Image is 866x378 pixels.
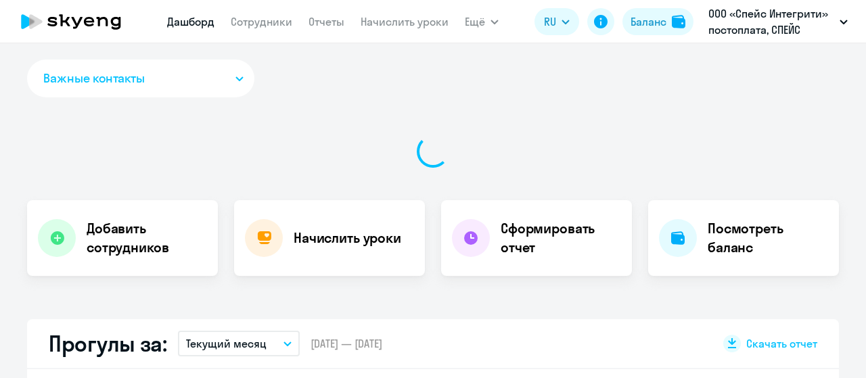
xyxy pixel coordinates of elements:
span: [DATE] — [DATE] [311,336,382,351]
a: Сотрудники [231,15,292,28]
a: Дашборд [167,15,214,28]
button: Важные контакты [27,60,254,97]
p: ООО «Спейс Интегрити» постоплата, СПЕЙС ИНТЕГРИТИ, ООО [708,5,834,38]
button: RU [534,8,579,35]
button: Ещё [465,8,499,35]
button: Текущий месяц [178,331,300,356]
button: ООО «Спейс Интегрити» постоплата, СПЕЙС ИНТЕГРИТИ, ООО [702,5,854,38]
img: balance [672,15,685,28]
h2: Прогулы за: [49,330,167,357]
p: Текущий месяц [186,335,267,352]
span: RU [544,14,556,30]
div: Баланс [631,14,666,30]
span: Скачать отчет [746,336,817,351]
button: Балансbalance [622,8,693,35]
h4: Посмотреть баланс [708,219,828,257]
h4: Добавить сотрудников [87,219,207,257]
a: Начислить уроки [361,15,449,28]
h4: Начислить уроки [294,229,401,247]
span: Важные контакты [43,70,145,87]
span: Ещё [465,14,485,30]
a: Отчеты [309,15,344,28]
h4: Сформировать отчет [501,219,621,257]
